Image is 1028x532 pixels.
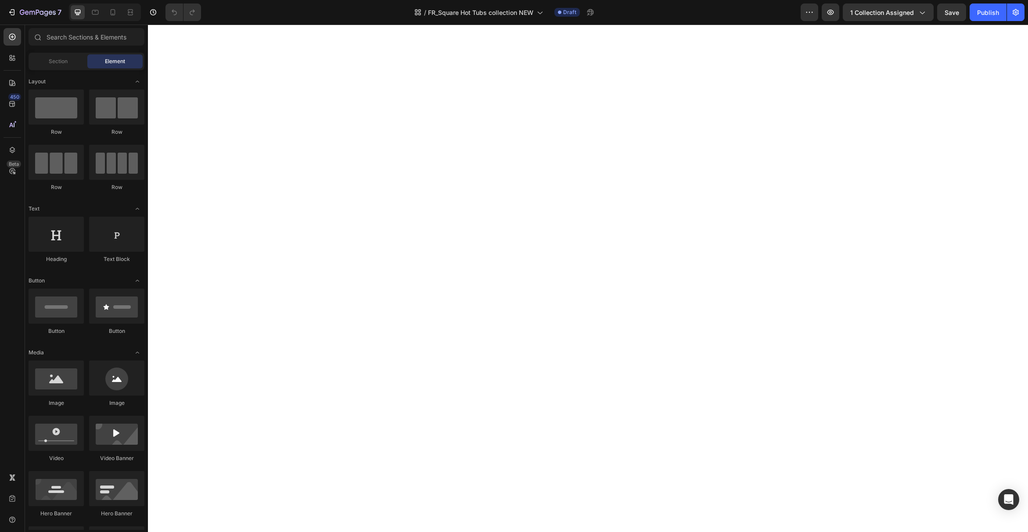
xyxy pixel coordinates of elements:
[58,7,61,18] p: 7
[29,277,45,285] span: Button
[998,489,1019,510] div: Open Intercom Messenger
[130,202,144,216] span: Toggle open
[843,4,934,21] button: 1 collection assigned
[29,128,84,136] div: Row
[105,57,125,65] span: Element
[850,8,914,17] span: 1 collection assigned
[29,78,46,86] span: Layout
[89,454,144,462] div: Video Banner
[29,327,84,335] div: Button
[8,93,21,100] div: 450
[89,327,144,335] div: Button
[29,205,40,213] span: Text
[89,183,144,191] div: Row
[970,4,1006,21] button: Publish
[428,8,533,17] span: FR_Square Hot Tubs collection NEW
[7,161,21,168] div: Beta
[130,75,144,89] span: Toggle open
[29,454,84,462] div: Video
[49,57,68,65] span: Section
[563,8,576,16] span: Draft
[89,510,144,518] div: Hero Banner
[29,28,144,46] input: Search Sections & Elements
[148,25,1028,532] iframe: Design area
[29,183,84,191] div: Row
[29,349,44,357] span: Media
[130,274,144,288] span: Toggle open
[165,4,201,21] div: Undo/Redo
[4,4,65,21] button: 7
[29,510,84,518] div: Hero Banner
[130,346,144,360] span: Toggle open
[424,8,426,17] span: /
[89,128,144,136] div: Row
[977,8,999,17] div: Publish
[29,255,84,263] div: Heading
[89,255,144,263] div: Text Block
[937,4,966,21] button: Save
[29,399,84,407] div: Image
[945,9,959,16] span: Save
[89,399,144,407] div: Image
